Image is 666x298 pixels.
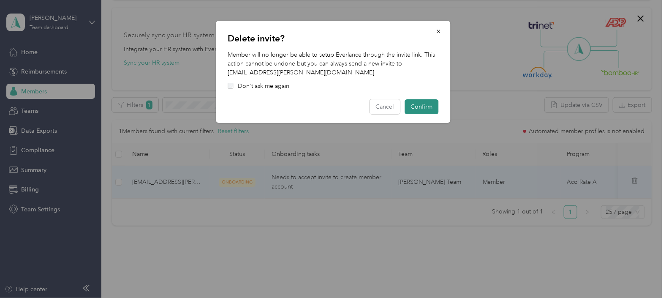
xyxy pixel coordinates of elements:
[228,50,438,68] p: Member will no longer be able to setup Everlance through the invite link. This action cannot be u...
[619,251,666,298] iframe: Everlance-gr Chat Button Frame
[405,99,438,114] button: Confirm
[370,99,400,114] button: Cancel
[228,68,438,77] p: [EMAIL_ADDRESS][PERSON_NAME][DOMAIN_NAME]
[238,82,289,90] p: Don't ask me again
[228,33,438,44] p: Delete invite?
